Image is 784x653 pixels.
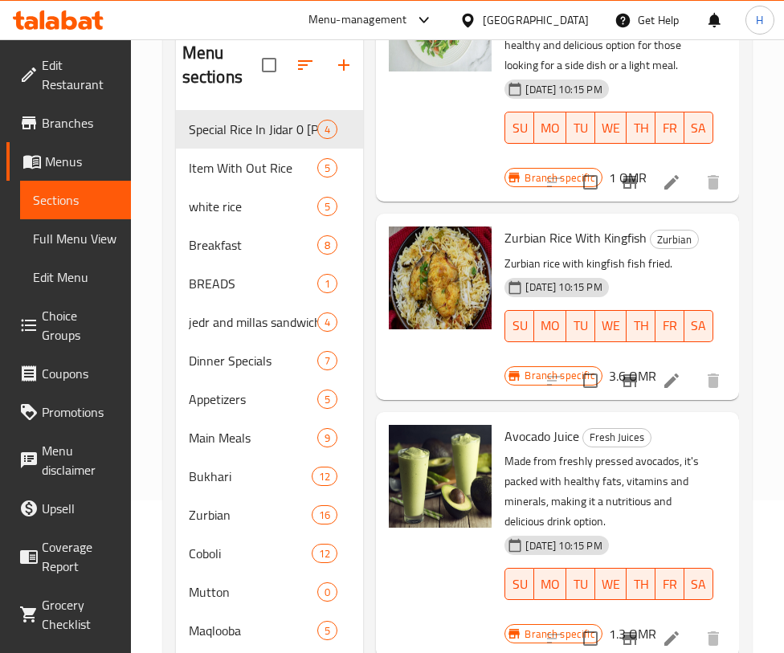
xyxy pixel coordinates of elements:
[504,112,534,144] button: SU
[518,170,601,186] span: Branch specific
[574,165,607,199] span: Select to update
[42,364,118,383] span: Coupons
[574,364,607,398] span: Select to update
[518,368,601,383] span: Branch specific
[189,544,312,563] span: Coboli
[318,161,337,176] span: 5
[662,371,681,390] a: Edit menu item
[42,441,118,480] span: Menu disclaimer
[602,573,620,596] span: WE
[519,280,608,295] span: [DATE] 10:15 PM
[662,314,678,337] span: FR
[573,314,589,337] span: TU
[566,568,595,600] button: TU
[6,586,131,643] a: Grocery Checklist
[176,264,364,303] div: BREADS1
[651,231,698,249] span: Zurbian
[312,508,337,523] span: 16
[512,314,528,337] span: SU
[504,568,534,600] button: SU
[317,274,337,293] div: items
[541,573,560,596] span: MO
[20,258,131,296] a: Edit Menu
[308,10,407,30] div: Menu-management
[317,235,337,255] div: items
[595,568,627,600] button: WE
[42,402,118,422] span: Promotions
[534,568,566,600] button: MO
[633,314,649,337] span: TH
[595,310,627,342] button: WE
[691,573,707,596] span: SA
[176,187,364,226] div: white rice5
[318,199,337,214] span: 5
[189,505,312,524] span: Zurbian
[42,537,118,576] span: Coverage Report
[252,48,286,82] span: Select all sections
[318,431,337,446] span: 9
[176,226,364,264] div: Breakfast8
[312,546,337,561] span: 12
[189,197,318,216] span: white rice
[655,112,684,144] button: FR
[610,163,649,202] button: Branch-specific-item
[318,623,337,639] span: 5
[633,573,649,596] span: TH
[176,380,364,418] div: Appetizers5
[20,219,131,258] a: Full Menu View
[627,112,655,144] button: TH
[610,361,649,400] button: Branch-specific-item
[176,303,364,341] div: jedr and millas sandwiches4
[182,41,263,89] h2: Menu sections
[582,428,651,447] div: Fresh Juices
[504,424,579,448] span: Avocado Juice
[633,116,649,140] span: TH
[6,104,131,142] a: Branches
[189,235,318,255] span: Breakfast
[6,46,131,104] a: Edit Restaurant
[389,227,492,329] img: Zurbian Rice With Kingfish
[318,353,337,369] span: 7
[684,112,713,144] button: SA
[483,11,589,29] div: [GEOGRAPHIC_DATA]
[42,113,118,133] span: Branches
[33,229,118,248] span: Full Menu View
[662,629,681,648] a: Edit menu item
[176,341,364,380] div: Dinner Specials7
[42,595,118,634] span: Grocery Checklist
[6,354,131,393] a: Coupons
[189,467,312,486] span: Bukhari
[176,418,364,457] div: Main Meals9
[189,351,318,370] span: Dinner Specials
[189,621,318,640] span: Maqlooba
[42,306,118,345] span: Choice Groups
[566,112,595,144] button: TU
[627,568,655,600] button: TH
[573,573,589,596] span: TU
[684,310,713,342] button: SA
[534,112,566,144] button: MO
[189,158,318,178] span: Item With Out Rice
[318,276,337,292] span: 1
[33,267,118,287] span: Edit Menu
[534,310,566,342] button: MO
[318,315,337,330] span: 4
[189,120,318,139] span: Special Rice In Jidar 0 [PERSON_NAME]
[655,310,684,342] button: FR
[176,496,364,534] div: Zurbian16
[541,314,560,337] span: MO
[6,296,131,354] a: Choice Groups
[33,190,118,210] span: Sections
[573,116,589,140] span: TU
[6,393,131,431] a: Promotions
[504,451,713,532] p: Made from freshly pressed avocados, it's packed with healthy fats, vitamins and minerals, making ...
[176,149,364,187] div: Item With Out Rice5
[176,457,364,496] div: Bukhari12
[189,274,318,293] span: BREADS
[541,116,560,140] span: MO
[662,173,681,192] a: Edit menu item
[602,314,620,337] span: WE
[595,112,627,144] button: WE
[312,469,337,484] span: 12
